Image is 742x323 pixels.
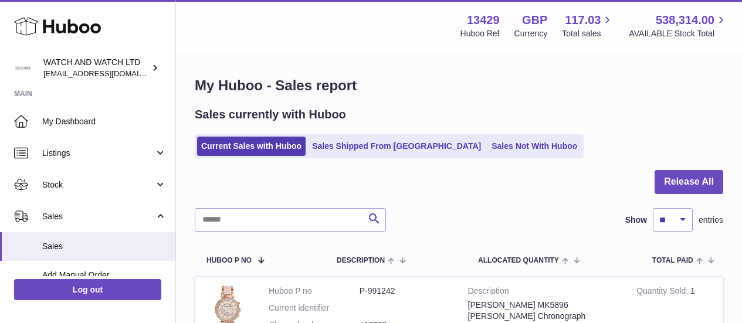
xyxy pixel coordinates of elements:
span: Huboo P no [206,257,252,264]
a: 538,314.00 AVAILABLE Stock Total [629,12,728,39]
strong: Quantity Sold [636,286,690,298]
span: 117.03 [565,12,601,28]
span: entries [699,215,723,226]
a: Sales Shipped From [GEOGRAPHIC_DATA] [308,137,485,156]
span: Stock [42,179,154,191]
div: Currency [514,28,548,39]
label: Show [625,215,647,226]
a: Current Sales with Huboo [197,137,306,156]
span: 538,314.00 [656,12,714,28]
span: Sales [42,241,167,252]
span: Listings [42,148,154,159]
img: internalAdmin-13429@internal.huboo.com [14,59,32,77]
span: Add Manual Order [42,270,167,281]
strong: Description [468,285,619,300]
span: Description [337,257,385,264]
dt: Current identifier [269,302,360,314]
span: Sales [42,211,154,222]
h2: Sales currently with Huboo [195,107,346,123]
button: Release All [655,170,723,194]
a: 117.03 Total sales [562,12,614,39]
dd: P-991242 [360,285,450,297]
span: [EMAIL_ADDRESS][DOMAIN_NAME] [43,69,172,78]
span: AVAILABLE Stock Total [629,28,728,39]
dt: Huboo P no [269,285,360,297]
strong: 13429 [467,12,500,28]
a: Sales Not With Huboo [487,137,581,156]
span: My Dashboard [42,116,167,127]
div: WATCH AND WATCH LTD [43,57,149,79]
span: ALLOCATED Quantity [478,257,559,264]
span: Total paid [652,257,693,264]
div: Huboo Ref [460,28,500,39]
h1: My Huboo - Sales report [195,76,723,95]
strong: GBP [522,12,547,28]
span: Total sales [562,28,614,39]
a: Log out [14,279,161,300]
